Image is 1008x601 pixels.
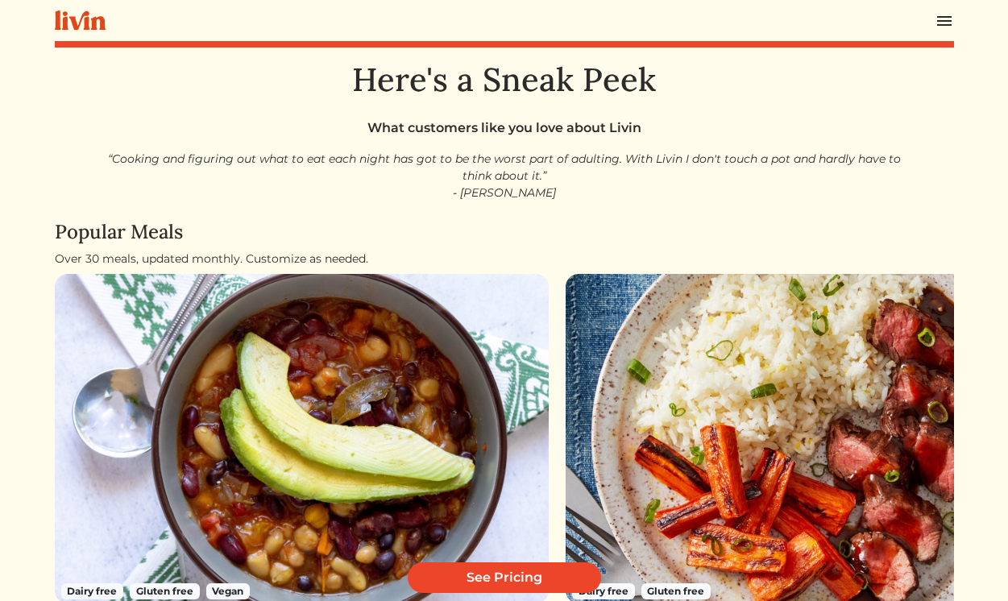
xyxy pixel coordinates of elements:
h1: Here's a Sneak Peek [55,60,954,99]
div: What customers like you love about Livin [55,118,954,138]
a: See Pricing [408,562,601,593]
p: “Cooking and figuring out what to eat each night has got to be the worst part of adulting. With L... [93,151,915,201]
h4: Popular Meals [55,221,954,244]
img: menu_hamburger-cb6d353cf0ecd9f46ceae1c99ecbeb4a00e71ca567a856bd81f57e9d8c17bb26.svg [935,11,954,31]
div: Over 30 meals, updated monthly. Customize as needed. [55,251,954,267]
img: livin-logo-a0d97d1a881af30f6274990eb6222085a2533c92bbd1e4f22c21b4f0d0e3210c.svg [55,10,106,31]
